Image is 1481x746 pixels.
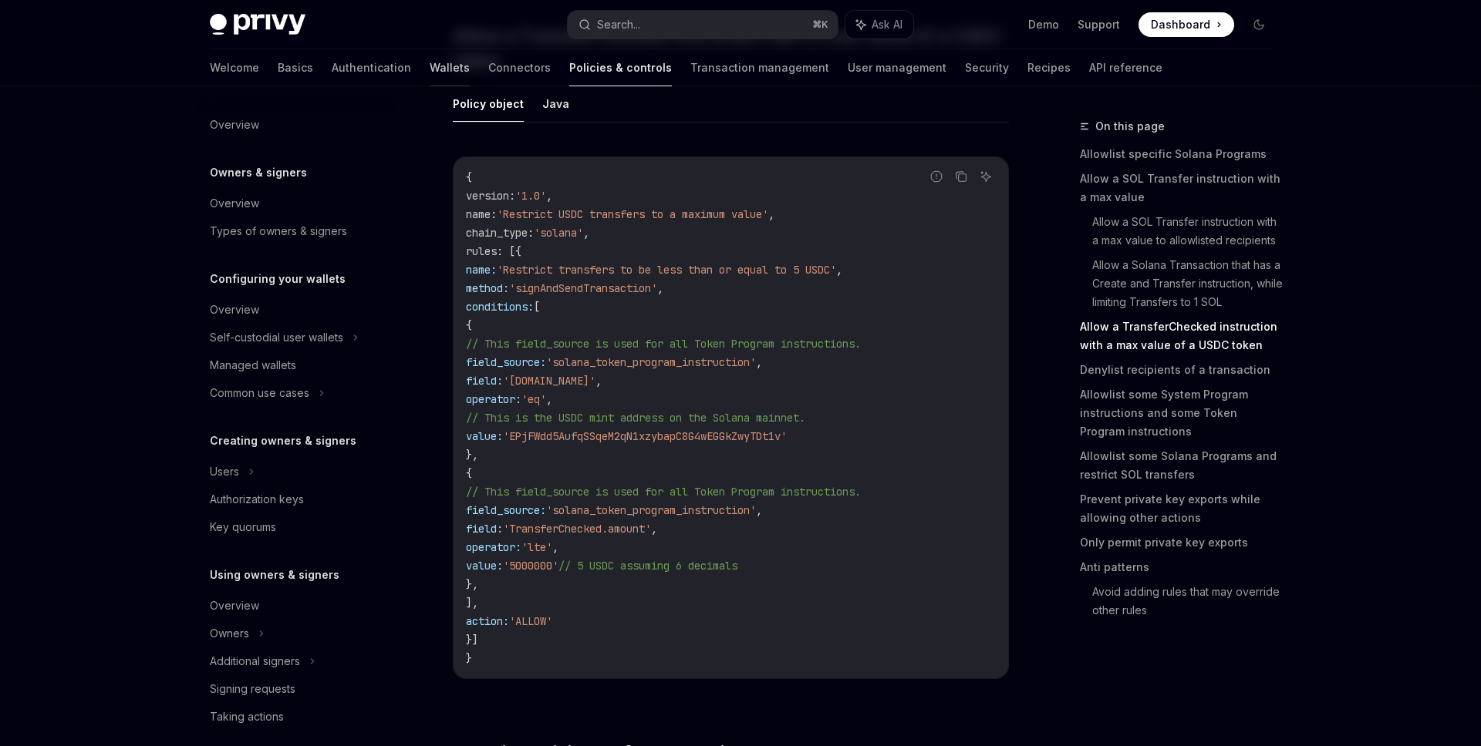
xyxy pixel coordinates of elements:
[466,503,546,517] span: field_source:
[210,680,295,698] div: Signing requests
[534,300,540,314] span: [
[568,11,838,39] button: Search...⌘K
[1028,17,1059,32] a: Demo
[926,166,946,186] button: Report incorrect code
[197,592,395,620] a: Overview
[1080,487,1284,530] a: Prevent private key exports while allowing other actions
[768,207,774,221] span: ,
[503,559,558,573] span: '5000000'
[210,596,259,615] div: Overview
[845,11,913,39] button: Ask AI
[278,49,313,86] a: Basics
[1139,12,1234,37] a: Dashboard
[491,207,497,221] span: :
[976,166,996,186] button: Ask AI
[466,559,503,573] span: value:
[197,703,395,731] a: Taking actions
[466,466,472,480] span: {
[1080,166,1284,210] a: Allow a SOL Transfer instruction with a max value
[466,485,861,499] span: // This field_source is used for all Token Program instructions.
[872,17,902,32] span: Ask AI
[836,263,842,277] span: ,
[210,222,347,240] div: Types of owners & signers
[210,490,304,509] div: Authorization keys
[197,111,395,139] a: Overview
[1080,555,1284,580] a: Anti patterns
[1247,12,1271,37] button: Toggle dark mode
[466,300,534,314] span: conditions:
[509,281,657,295] span: 'signAndSendTransaction'
[515,189,546,203] span: '1.0'
[210,328,343,347] div: Self-custodial user wallets
[466,337,861,351] span: // This field_source is used for all Token Program instructions.
[466,448,478,462] span: },
[690,49,829,86] a: Transaction management
[1089,49,1162,86] a: API reference
[503,522,651,536] span: 'TransferChecked.amount'
[1027,49,1071,86] a: Recipes
[466,651,472,665] span: }
[197,351,395,379] a: Managed wallets
[466,189,509,203] span: version
[1092,253,1284,314] a: Allow a Solana Transaction that has a Create and Transfer instruction, while limiting Transfers t...
[466,374,503,388] span: field:
[210,14,305,35] img: dark logo
[546,392,552,406] span: ,
[210,163,307,182] h5: Owners & signers
[509,189,515,203] span: :
[197,486,395,513] a: Authorization keys
[466,596,478,610] span: ],
[546,503,756,517] span: 'solana_token_program_instruction'
[503,374,595,388] span: '[DOMAIN_NAME]'
[657,281,663,295] span: ,
[210,652,300,670] div: Additional signers
[466,392,521,406] span: operator:
[466,411,805,425] span: // This is the USDC mint address on the Solana mainnet.
[466,170,472,184] span: {
[756,503,762,517] span: ,
[812,18,828,31] span: ⌘ K
[497,244,521,258] span: : [{
[534,226,583,240] span: 'solana'
[466,263,497,277] span: name:
[1080,358,1284,382] a: Denylist recipients of a transaction
[466,281,509,295] span: method:
[1095,117,1165,136] span: On this page
[848,49,946,86] a: User management
[210,49,259,86] a: Welcome
[1092,580,1284,623] a: Avoid adding rules that may override other rules
[1151,17,1210,32] span: Dashboard
[210,301,259,319] div: Overview
[466,614,509,628] span: action:
[466,522,503,536] span: field:
[552,540,558,554] span: ,
[951,166,971,186] button: Copy the contents from the code block
[466,540,521,554] span: operator:
[210,270,346,288] h5: Configuring your wallets
[651,522,657,536] span: ,
[210,194,259,213] div: Overview
[210,566,339,584] h5: Using owners & signers
[197,217,395,245] a: Types of owners & signers
[546,189,552,203] span: ,
[466,429,503,443] span: value:
[542,86,569,122] button: Java
[569,49,672,86] a: Policies & controls
[197,675,395,703] a: Signing requests
[466,633,478,647] span: }]
[1080,314,1284,358] a: Allow a TransferChecked instruction with a max value of a USDC token
[430,49,470,86] a: Wallets
[1078,17,1120,32] a: Support
[488,49,551,86] a: Connectors
[509,614,552,628] span: 'ALLOW'
[210,356,296,375] div: Managed wallets
[210,518,276,536] div: Key quorums
[521,392,546,406] span: 'eq'
[210,707,284,726] div: Taking actions
[528,226,534,240] span: :
[453,86,524,122] button: Policy object
[466,244,497,258] span: rules
[197,296,395,324] a: Overview
[466,355,546,369] span: field_source:
[466,207,491,221] span: name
